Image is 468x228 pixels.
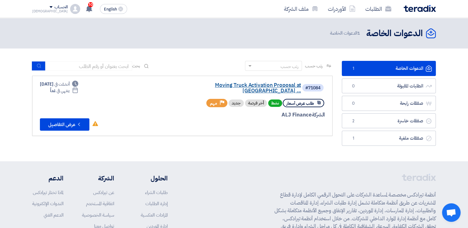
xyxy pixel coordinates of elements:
[32,10,68,13] div: [DEMOGRAPHIC_DATA]
[145,200,168,207] a: إدارة الطلبات
[40,118,89,131] button: عرض التفاصيل
[132,63,140,69] span: بحث
[141,212,168,218] a: المزادات العكسية
[350,65,357,72] span: 1
[366,27,423,40] h2: الدعوات الخاصة
[32,174,63,183] li: الدعم
[176,111,325,119] div: ALJ Finance
[350,83,357,89] span: 0
[54,5,68,10] div: الحساب
[305,63,323,69] span: رتب حسب
[360,2,396,16] a: الطلبات
[100,4,127,14] button: English
[44,212,63,218] a: الدعم الفني
[281,63,298,70] div: رتب حسب
[133,174,168,183] li: الحلول
[88,2,93,7] span: 10
[82,174,114,183] li: الشركة
[50,87,78,94] div: غداً
[350,100,357,107] span: 0
[442,203,461,222] a: Open chat
[350,118,357,124] span: 2
[145,189,168,196] a: طلبات الشراء
[286,100,314,106] span: طلب عرض أسعار
[404,5,436,12] img: Teradix logo
[268,99,282,107] span: نشط
[357,30,360,36] span: 1
[104,7,117,11] span: English
[342,61,436,76] a: الدعوات الخاصة1
[40,81,78,87] div: [DATE]
[54,81,69,87] span: أنشئت في
[342,96,436,111] a: صفقات رابحة0
[279,2,323,16] a: ملف الشركة
[33,189,63,196] a: لماذا تختار تيرادكس
[57,87,69,94] span: ينتهي في
[312,111,325,119] span: الشركة
[323,2,360,16] a: الأوردرات
[93,189,114,196] a: عن تيرادكس
[342,131,436,146] a: صفقات ملغية1
[330,30,361,37] span: الدعوات الخاصة
[32,200,63,207] a: الندوات الإلكترونية
[342,113,436,129] a: صفقات خاسرة2
[305,86,320,90] div: #71084
[245,99,267,107] div: أخر فرصة
[350,135,357,141] span: 1
[82,212,114,218] a: سياسة الخصوصية
[45,61,132,71] input: ابحث بعنوان أو رقم الطلب
[342,78,436,94] a: الطلبات المقبولة0
[177,82,301,94] a: Moving Truck Activation Proposal at [GEOGRAPHIC_DATA] ...
[210,100,217,106] span: مهم
[229,99,244,107] div: جديد
[70,4,80,14] img: profile_test.png
[86,200,114,207] a: اتفاقية المستخدم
